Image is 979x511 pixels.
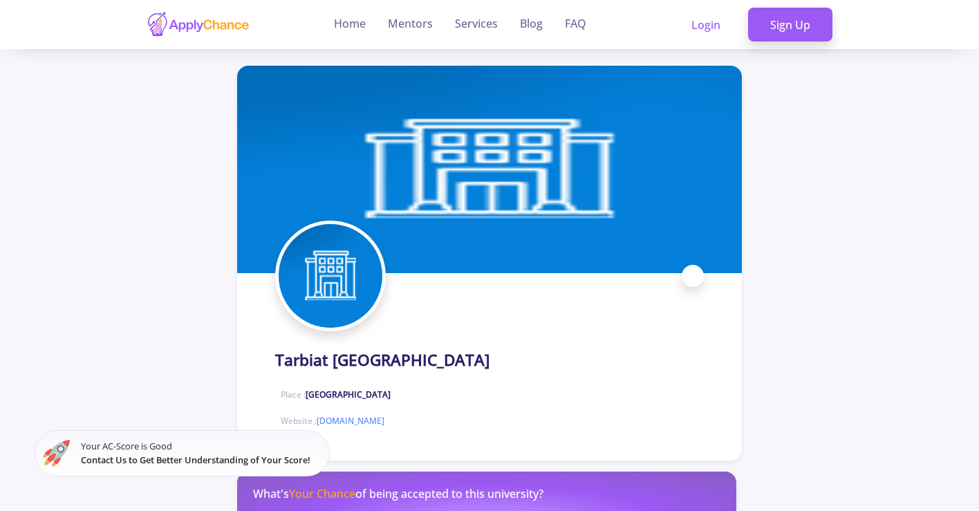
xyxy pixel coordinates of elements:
a: [DOMAIN_NAME] [317,415,384,427]
span: Place : [281,389,391,401]
span: Your Chance [289,486,355,501]
span: Contact Us to Get Better Understanding of Your Score! [81,454,310,466]
span: [GEOGRAPHIC_DATA] [306,389,391,400]
img: Tarbiat Modares University cover [237,66,742,273]
h1: Tarbiat [GEOGRAPHIC_DATA] [275,351,489,369]
p: What's of being accepted to this university? [253,485,543,502]
small: Your AC-Score is Good [81,440,321,466]
a: Login [669,8,743,42]
img: Tarbiat Modares University logo [279,224,382,328]
img: applychance logo [147,11,250,38]
img: ac-market [43,440,70,467]
span: Website : [281,415,384,427]
a: Sign Up [748,8,832,42]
